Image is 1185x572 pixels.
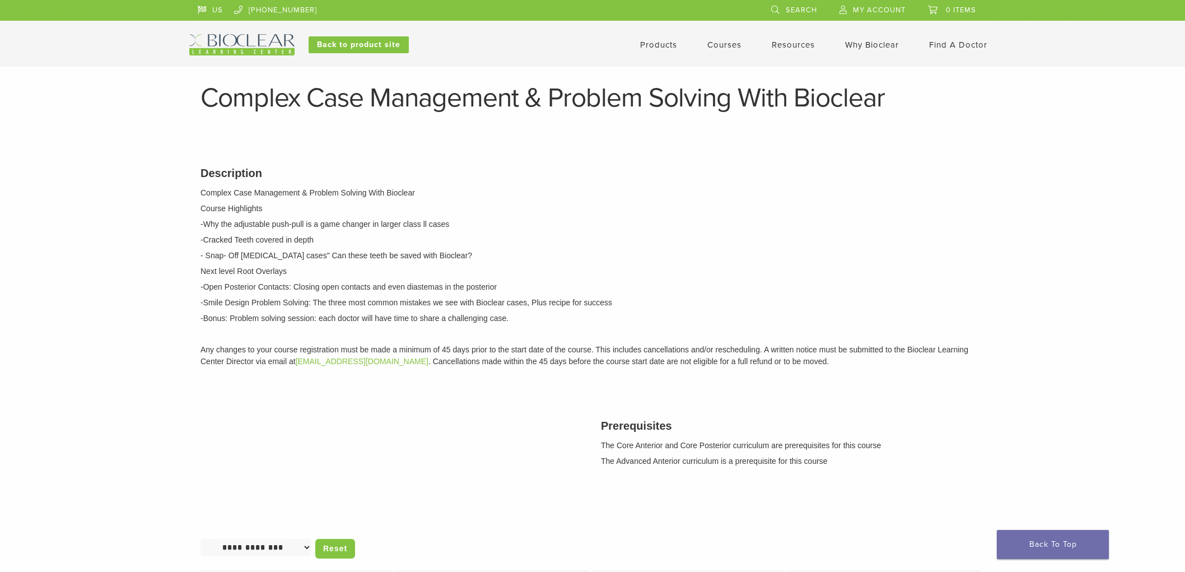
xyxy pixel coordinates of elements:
a: [EMAIL_ADDRESS][DOMAIN_NAME] [296,357,428,366]
h3: Description [200,165,985,182]
h1: Complex Case Management & Problem Solving With Bioclear [200,85,985,111]
span: Any changes to your course registration must be made a minimum of 45 days prior to the start date... [200,345,968,366]
a: Courses [707,40,741,50]
span: 0 items [946,6,976,15]
img: Bioclear [189,34,295,55]
a: Back To Top [997,530,1109,559]
p: -Cracked Teeth covered in depth [200,234,985,246]
span: Search [786,6,817,15]
a: Back to product site [309,36,409,53]
p: - Snap- Off [MEDICAL_DATA] cases" Can these teeth be saved with Bioclear? [200,250,985,262]
a: Why Bioclear [845,40,899,50]
p: Complex Case Management & Problem Solving With Bioclear [200,187,985,199]
a: Find A Doctor [929,40,987,50]
h3: Prerequisites [601,417,985,434]
p: -Smile Design Problem Solving: The three most common mistakes we see with Bioclear cases, Plus re... [200,297,985,309]
p: -Open Posterior Contacts: Closing open contacts and even diastemas in the posterior [200,281,985,293]
a: Reset [315,539,355,559]
a: Products [640,40,677,50]
p: -Why the adjustable push-pull is a game changer in larger class ll cases [200,218,985,230]
p: The Advanced Anterior curriculum is a prerequisite for this course [601,455,985,467]
p: Next level Root Overlays [200,266,985,277]
p: -Bonus: Problem solving session: each doctor will have time to share a challenging case. [200,313,985,324]
a: Resources [772,40,815,50]
span: My Account [853,6,906,15]
p: Course Highlights [200,203,985,215]
p: The Core Anterior and Core Posterior curriculum are prerequisites for this course [601,440,985,452]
